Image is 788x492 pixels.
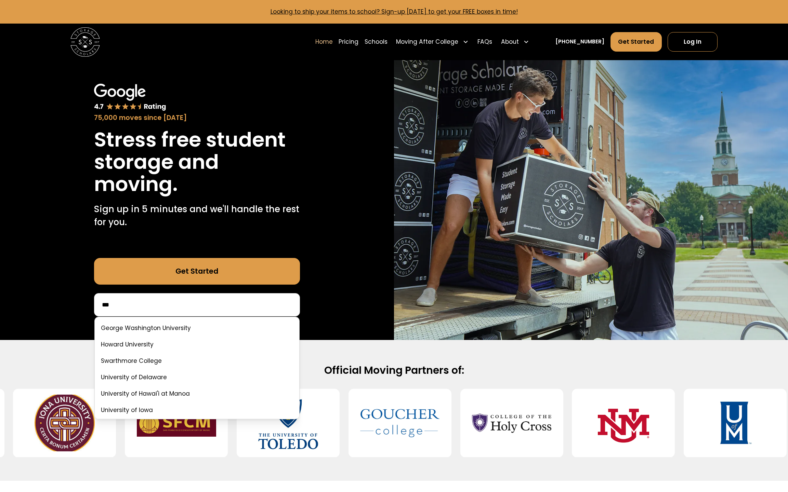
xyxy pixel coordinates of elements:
a: Get Started [94,258,300,284]
div: Moving After College [396,38,458,46]
img: Storage Scholars main logo [70,27,100,57]
a: FAQs [477,31,492,52]
img: San Francisco Conservatory of Music [137,395,216,451]
img: University of New Mexico [584,395,663,451]
div: Moving After College [393,31,472,52]
div: 75,000 moves since [DATE] [94,113,300,123]
div: About [498,31,532,52]
img: University of Memphis [696,395,775,451]
img: Storage Scholars makes moving and storage easy. [394,60,788,340]
h1: Stress free student storage and moving. [94,128,300,195]
h2: Official Moving Partners of: [159,364,629,377]
img: Google 4.7 star rating [94,84,166,111]
img: University of Toledo [248,395,328,451]
a: Get Started [610,32,662,52]
img: Goucher College [360,395,439,451]
div: About [501,38,519,46]
a: Schools [365,31,388,52]
a: Pricing [339,31,358,52]
a: Home [315,31,333,52]
img: College of the Holy Cross [472,395,551,451]
a: [PHONE_NUMBER] [555,38,604,46]
img: Iona University [25,395,104,451]
a: Log In [668,32,718,52]
a: Looking to ship your items to school? Sign-up [DATE] to get your FREE boxes in time! [271,8,518,16]
p: Sign up in 5 minutes and we'll handle the rest for you. [94,203,300,229]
